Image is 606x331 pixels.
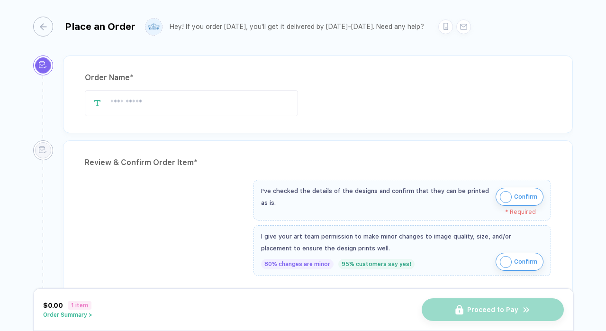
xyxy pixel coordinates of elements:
[68,301,91,310] span: 1 item
[261,259,334,269] div: 80% changes are minor
[496,253,543,271] button: iconConfirm
[145,18,162,35] img: user profile
[514,254,537,269] span: Confirm
[85,155,551,170] div: Review & Confirm Order Item
[261,230,543,254] div: I give your art team permission to make minor changes to image quality, size, and/or placement to...
[261,185,491,209] div: I've checked the details of the designs and confirm that they can be printed as is.
[338,259,415,269] div: 95% customers say yes!
[514,189,537,204] span: Confirm
[496,188,543,206] button: iconConfirm
[261,209,536,215] div: * Required
[65,21,136,32] div: Place an Order
[85,70,551,85] div: Order Name
[43,312,92,318] button: Order Summary >
[500,191,512,203] img: icon
[500,256,512,268] img: icon
[170,23,424,31] div: Hey! If you order [DATE], you'll get it delivered by [DATE]–[DATE]. Need any help?
[43,302,63,309] span: $0.00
